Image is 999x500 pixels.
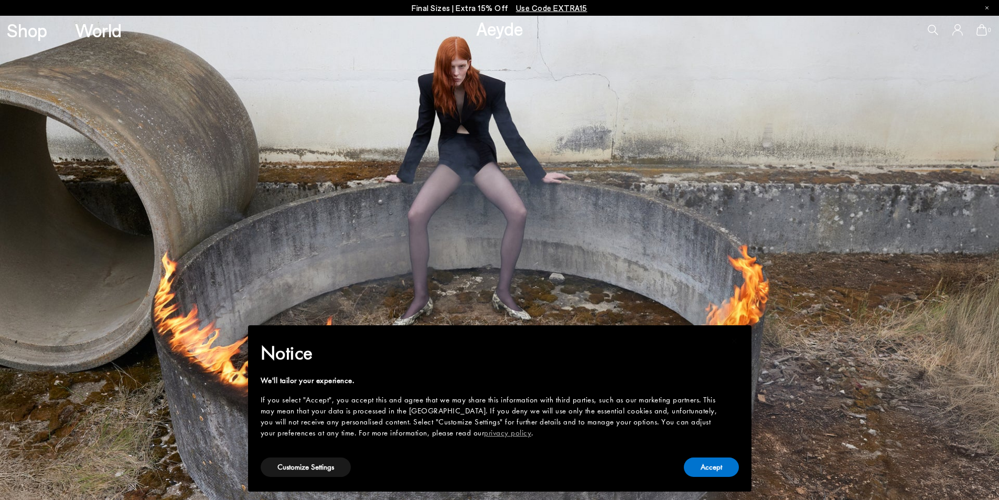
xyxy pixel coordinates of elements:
a: 0 [976,24,987,36]
button: Close this notice [722,328,747,354]
span: 0 [987,27,992,33]
span: Navigate to /collections/ss25-final-sizes [516,3,587,13]
a: privacy policy [484,428,531,438]
h2: Notice [261,339,722,367]
div: We'll tailor your experience. [261,375,722,386]
p: Final Sizes | Extra 15% Off [412,2,587,15]
button: Customize Settings [261,458,351,477]
a: World [75,21,122,39]
button: Accept [684,458,739,477]
a: Shop [7,21,47,39]
div: If you select "Accept", you accept this and agree that we may share this information with third p... [261,395,722,439]
span: × [731,333,738,349]
a: Aeyde [476,17,523,39]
